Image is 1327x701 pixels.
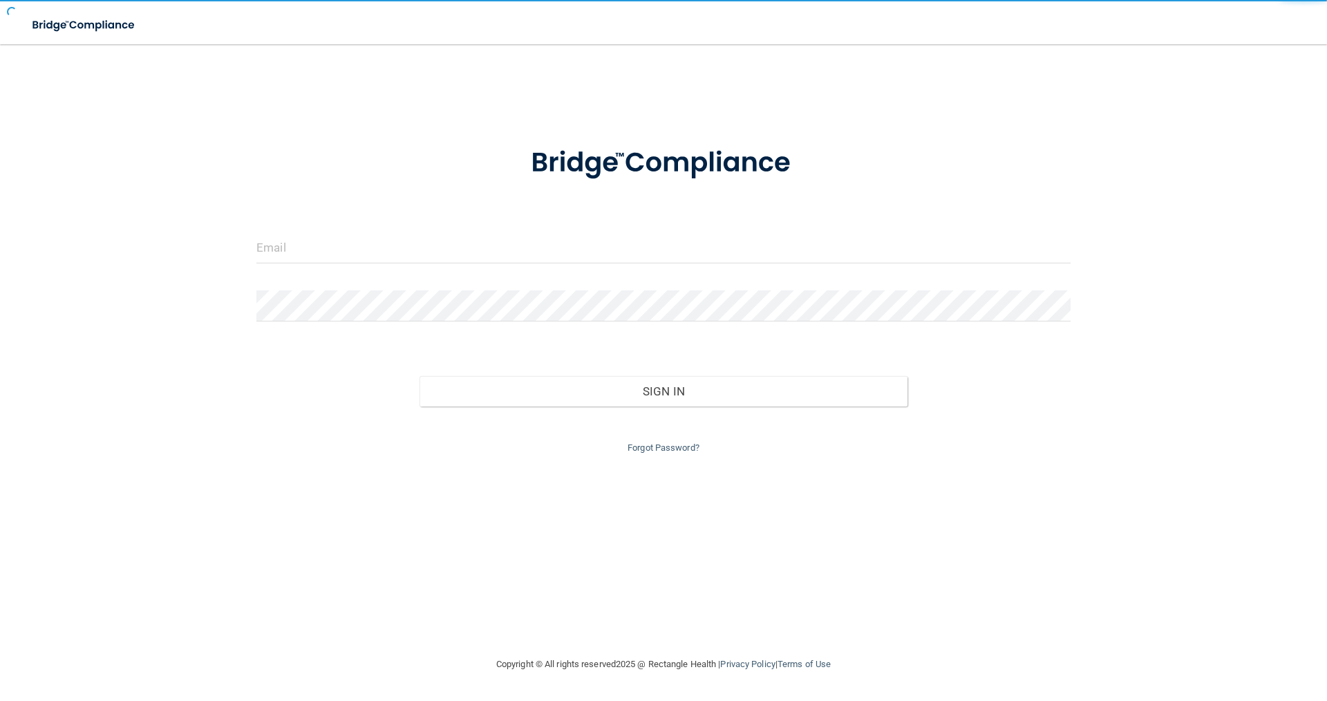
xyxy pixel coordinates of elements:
[411,642,916,686] div: Copyright © All rights reserved 2025 @ Rectangle Health | |
[720,659,775,669] a: Privacy Policy
[778,659,831,669] a: Terms of Use
[21,11,148,39] img: bridge_compliance_login_screen.278c3ca4.svg
[502,127,825,199] img: bridge_compliance_login_screen.278c3ca4.svg
[628,442,699,453] a: Forgot Password?
[420,376,908,406] button: Sign In
[256,232,1071,263] input: Email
